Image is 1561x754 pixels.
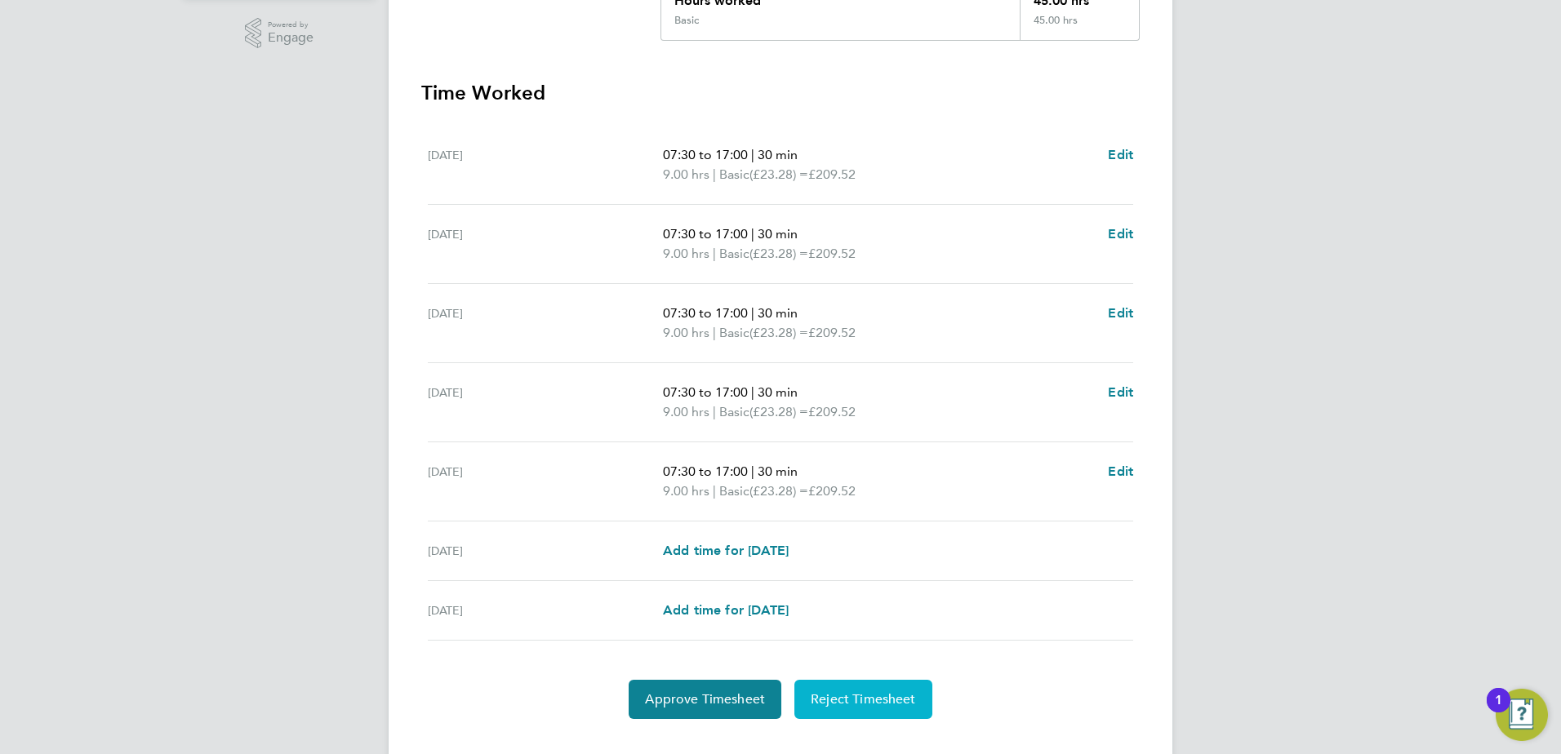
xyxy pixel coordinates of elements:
[663,404,709,419] span: 9.00 hrs
[811,691,916,707] span: Reject Timesheet
[749,483,808,499] span: (£23.28) =
[629,680,781,719] button: Approve Timesheet
[663,325,709,340] span: 9.00 hrs
[245,18,314,49] a: Powered byEngage
[794,680,932,719] button: Reject Timesheet
[808,246,856,261] span: £209.52
[663,246,709,261] span: 9.00 hrs
[1108,304,1133,323] a: Edit
[719,481,749,501] span: Basic
[1108,226,1133,242] span: Edit
[663,541,789,561] a: Add time for [DATE]
[758,384,798,400] span: 30 min
[713,166,716,182] span: |
[808,166,856,182] span: £209.52
[751,305,754,321] span: |
[1020,14,1139,40] div: 45.00 hrs
[1108,147,1133,162] span: Edit
[749,246,808,261] span: (£23.28) =
[758,305,798,321] span: 30 min
[749,325,808,340] span: (£23.28) =
[713,246,716,261] span: |
[719,165,749,184] span: Basic
[1108,462,1133,481] a: Edit
[268,31,314,45] span: Engage
[1108,463,1133,479] span: Edit
[663,384,748,400] span: 07:30 to 17:00
[428,601,663,620] div: [DATE]
[421,80,1140,106] h3: Time Worked
[808,483,856,499] span: £209.52
[751,226,754,242] span: |
[1108,384,1133,400] span: Edit
[751,384,754,400] span: |
[428,304,663,343] div: [DATE]
[713,325,716,340] span: |
[758,226,798,242] span: 30 min
[663,483,709,499] span: 9.00 hrs
[1495,700,1502,721] div: 1
[758,147,798,162] span: 30 min
[663,601,789,620] a: Add time for [DATE]
[713,483,716,499] span: |
[1108,383,1133,402] a: Edit
[428,541,663,561] div: [DATE]
[663,147,748,162] span: 07:30 to 17:00
[1108,224,1133,244] a: Edit
[663,226,748,242] span: 07:30 to 17:00
[1108,145,1133,165] a: Edit
[645,691,765,707] span: Approve Timesheet
[808,404,856,419] span: £209.52
[749,166,808,182] span: (£23.28) =
[663,463,748,479] span: 07:30 to 17:00
[663,602,789,618] span: Add time for [DATE]
[1108,305,1133,321] span: Edit
[428,224,663,264] div: [DATE]
[674,14,699,27] div: Basic
[428,383,663,422] div: [DATE]
[808,325,856,340] span: £209.52
[428,462,663,501] div: [DATE]
[663,543,789,558] span: Add time for [DATE]
[663,305,748,321] span: 07:30 to 17:00
[663,166,709,182] span: 9.00 hrs
[751,463,754,479] span: |
[751,147,754,162] span: |
[719,323,749,343] span: Basic
[428,145,663,184] div: [DATE]
[713,404,716,419] span: |
[1496,689,1548,741] button: Open Resource Center, 1 new notification
[268,18,314,32] span: Powered by
[758,463,798,479] span: 30 min
[719,402,749,422] span: Basic
[719,244,749,264] span: Basic
[749,404,808,419] span: (£23.28) =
